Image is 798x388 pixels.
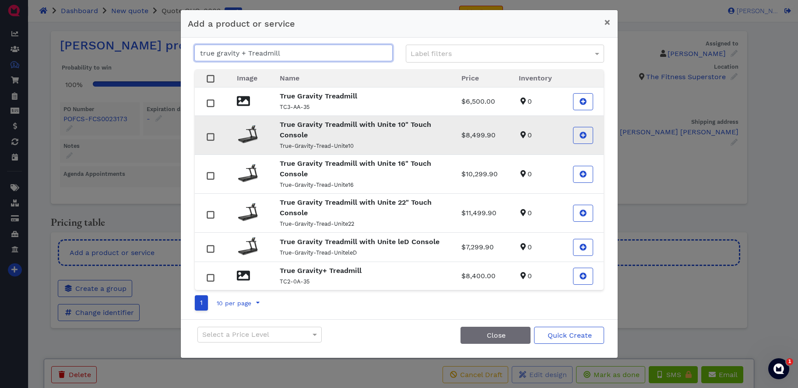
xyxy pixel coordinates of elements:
span: $8,499.90 [461,131,496,139]
span: $6,500.00 [461,97,495,105]
span: $8,400.00 [461,272,496,280]
strong: True Gravity Treadmill with Unite 10" Touch Console [280,120,431,139]
input: Search for a product or service... [194,45,393,61]
img: TC3-AA-35-Gravity-Treadmill-Rear-3_4-16in-home_960.png [237,124,259,146]
span: × [604,16,611,28]
button: Add True Gravity Treadmill [573,93,593,110]
img: TC3-AA-35-Gravity-Treadmill-Rear-3_4-16in-home_960.png [237,236,259,258]
span: 0 [519,243,532,251]
img: TC3-AA-35-Gravity-Treadmill-Rear-3_4-16in-home_960.png [237,202,259,224]
a: Go to page number 1 [195,295,208,311]
span: Quick Create [546,331,592,339]
strong: True Gravity Treadmill with Unite 22" Touch Console [280,198,432,217]
span: 0 [519,272,532,280]
button: 10 per page [211,296,266,310]
span: $10,299.90 [461,170,498,178]
small: TC2-0A-35 [280,278,309,285]
button: Add True Gravity+ Treadmill [573,268,593,285]
small: TC3-AA-35 [280,104,309,110]
strong: True Gravity Treadmill with Unite 16" Touch Console [280,159,431,178]
strong: True Gravity Treadmill [280,92,357,100]
small: True-Gravity-Tread-Unite22 [280,220,354,227]
button: Add True Gravity Treadmill with Unite 22" Touch Console [573,205,593,222]
span: 0 [519,170,532,178]
span: $11,499.90 [461,209,496,217]
button: Quick Create [534,327,604,344]
span: Image [237,74,257,82]
strong: True Gravity Treadmill with Unite leD Console [280,238,439,246]
span: 10 per page [215,300,251,307]
span: Inventory [519,74,552,82]
span: $7,299.90 [461,243,494,251]
span: 0 [519,209,532,217]
img: TC3-AA-35-Gravity-Treadmill-Rear-3_4-16in-home_960.png [237,163,259,185]
span: 1 [786,358,793,365]
span: Close [485,331,506,339]
small: True-Gravity-Tread-Unite16 [280,182,354,188]
span: Price [461,74,479,82]
small: True-Gravity-Tread-Unite10 [280,143,354,149]
span: Name [280,74,299,82]
strong: True Gravity+ Treadmill [280,266,362,275]
div: Select a Price Level [198,327,322,342]
span: 0 [519,131,532,139]
button: Close [461,327,531,344]
button: Add True Gravity Treadmill with Unite 10" Touch Console [573,127,593,144]
button: Add True Gravity Treadmill with Unite leD Console [573,239,593,256]
small: True-Gravity-Tread-UniteleD [280,249,357,256]
span: Add a product or service [188,18,295,29]
button: Close [597,10,618,35]
span: 0 [519,97,532,105]
div: Label filters [406,45,604,62]
iframe: Intercom live chat [768,358,789,379]
button: Add True Gravity Treadmill with Unite 16" Touch Console [573,166,593,183]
